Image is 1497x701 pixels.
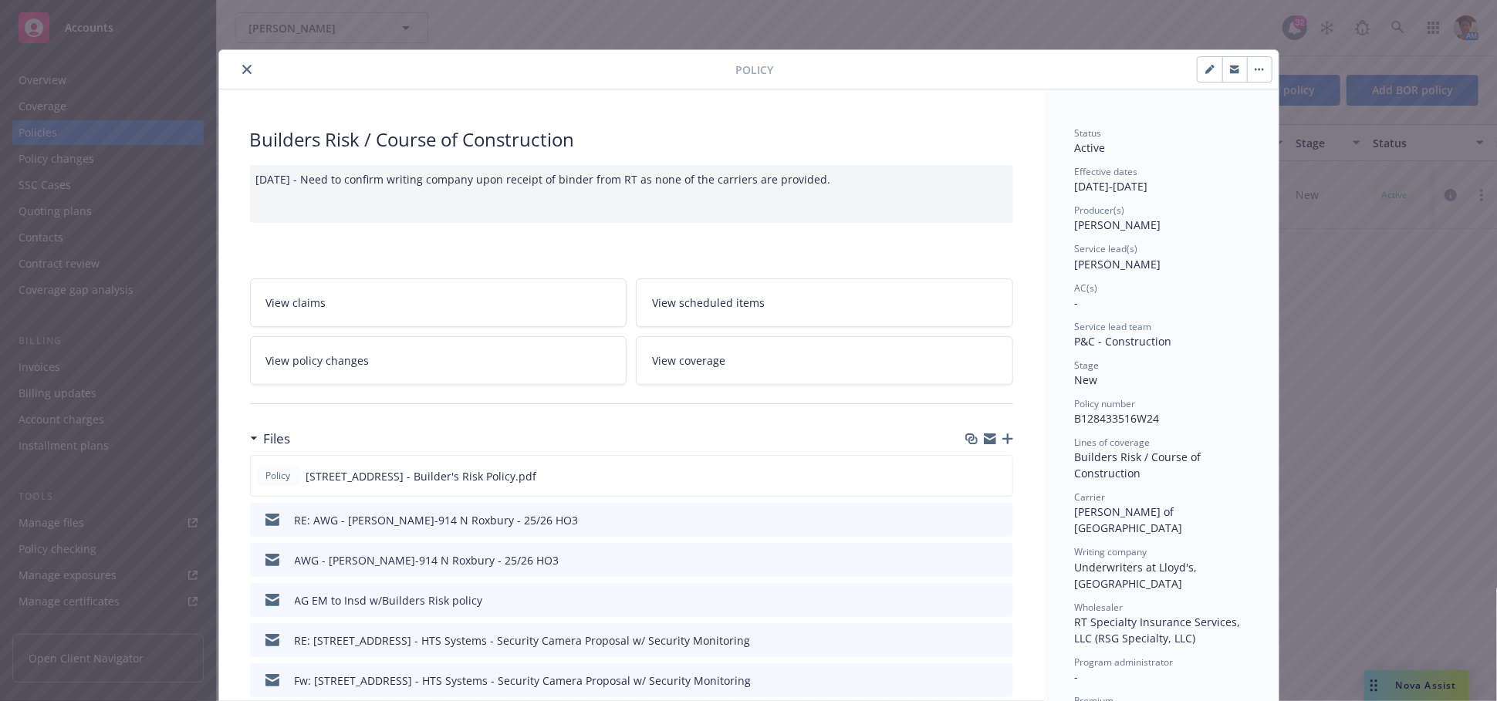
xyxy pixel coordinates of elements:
[1075,411,1160,426] span: B128433516W24
[968,552,981,568] button: download file
[993,672,1007,689] button: preview file
[652,352,725,369] span: View coverage
[266,352,370,369] span: View policy changes
[1075,359,1100,372] span: Stage
[250,126,1013,153] div: Builders Risk / Course of Construction
[968,672,981,689] button: download file
[993,632,1007,649] button: preview file
[636,278,1013,327] a: View scheduled items
[652,295,765,311] span: View scheduled items
[1075,656,1174,669] span: Program administrator
[295,592,483,608] div: AG EM to Insd w/Builders Risk policy
[993,592,1007,608] button: preview file
[295,512,579,528] div: RE: AWG - [PERSON_NAME]-914 N Roxbury - 25/26 HO3
[1075,334,1172,349] span: P&C - Construction
[1075,126,1102,140] span: Status
[1075,242,1138,255] span: Service lead(s)
[1075,449,1248,481] div: Builders Risk / Course of Construction
[993,512,1007,528] button: preview file
[636,336,1013,385] a: View coverage
[1075,545,1147,558] span: Writing company
[266,295,326,311] span: View claims
[1075,257,1161,271] span: [PERSON_NAME]
[1075,669,1079,684] span: -
[968,512,981,528] button: download file
[1075,295,1079,310] span: -
[1075,165,1248,194] div: [DATE] - [DATE]
[295,552,559,568] div: AWG - [PERSON_NAME]-914 N Roxbury - 25/26 HO3
[295,632,751,649] div: RE: [STREET_ADDRESS] - HTS Systems - Security Camera Proposal w/ Security Monitoring
[1075,615,1244,645] span: RT Specialty Insurance Services, LLC (RSG Specialty, LLC)
[1075,140,1106,155] span: Active
[250,429,291,449] div: Files
[1075,397,1136,410] span: Policy number
[1075,217,1161,232] span: [PERSON_NAME]
[968,468,980,484] button: download file
[250,278,627,327] a: View claims
[1075,204,1125,217] span: Producer(s)
[1075,601,1124,614] span: Wholesaler
[1075,560,1201,591] span: Underwriters at Lloyd's, [GEOGRAPHIC_DATA]
[968,632,981,649] button: download file
[1075,490,1106,504] span: Carrier
[992,468,1006,484] button: preview file
[736,62,774,78] span: Policy
[295,672,752,689] div: Fw: [STREET_ADDRESS] - HTS Systems - Security Camera Proposal w/ Security Monitoring
[306,468,537,484] span: [STREET_ADDRESS] - Builder's Risk Policy.pdf
[968,592,981,608] button: download file
[250,165,1013,223] div: [DATE] - Need to confirm writing company upon receipt of binder from RT as none of the carriers a...
[1075,436,1151,449] span: Lines of coverage
[1075,320,1152,333] span: Service lead team
[1075,165,1138,178] span: Effective dates
[1075,281,1098,295] span: AC(s)
[1075,372,1098,387] span: New
[263,469,294,483] span: Policy
[993,552,1007,568] button: preview file
[238,60,256,79] button: close
[264,429,291,449] h3: Files
[1075,504,1183,535] span: [PERSON_NAME] of [GEOGRAPHIC_DATA]
[250,336,627,385] a: View policy changes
